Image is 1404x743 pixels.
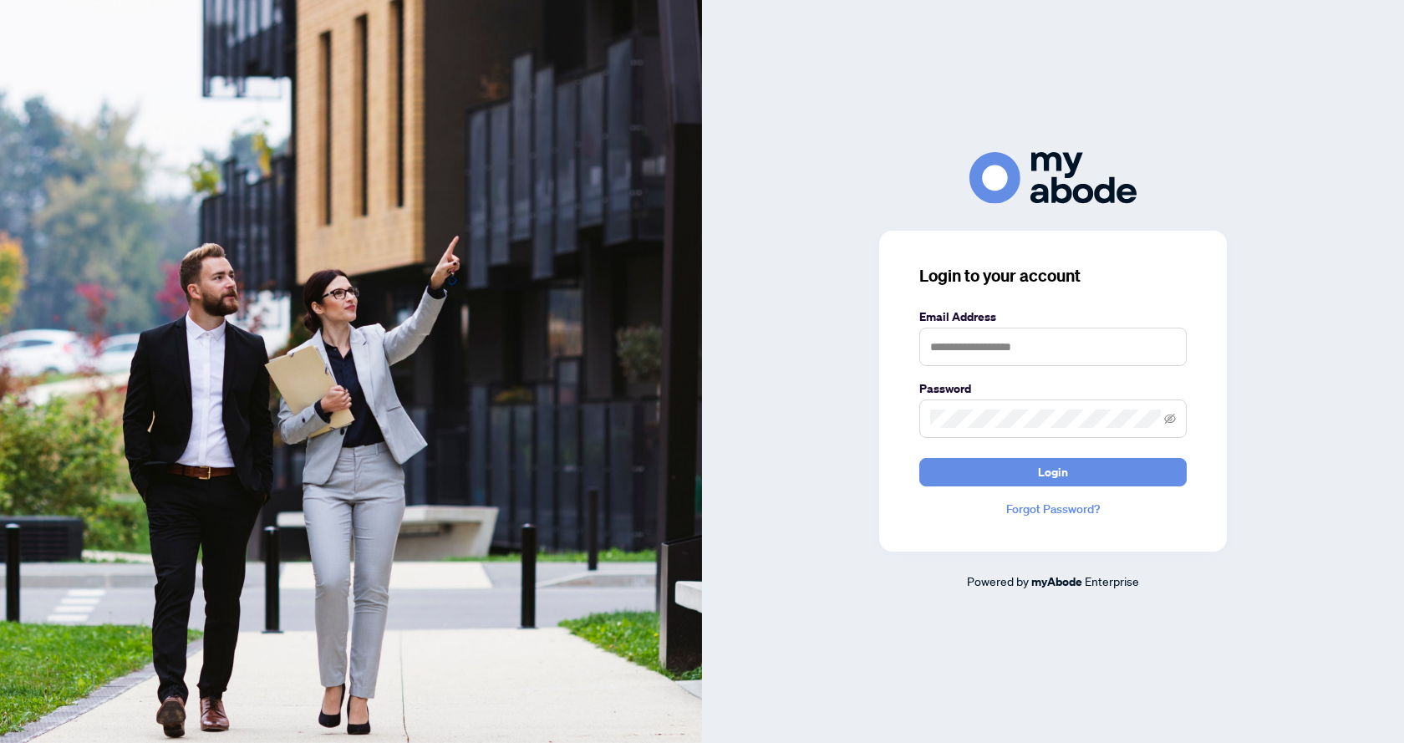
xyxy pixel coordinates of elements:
[1031,573,1082,591] a: myAbode
[1038,459,1068,486] span: Login
[919,500,1187,518] a: Forgot Password?
[919,264,1187,288] h3: Login to your account
[967,573,1029,588] span: Powered by
[1164,413,1176,425] span: eye-invisible
[1085,573,1139,588] span: Enterprise
[919,379,1187,398] label: Password
[969,152,1137,203] img: ma-logo
[919,308,1187,326] label: Email Address
[919,458,1187,486] button: Login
